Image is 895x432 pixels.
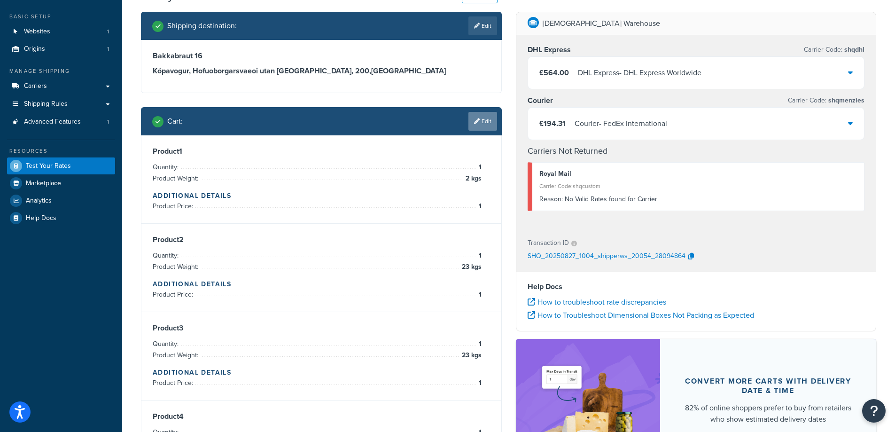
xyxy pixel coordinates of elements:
div: DHL Express - DHL Express Worldwide [578,66,701,79]
span: Advanced Features [24,118,81,126]
span: Product Price: [153,378,195,388]
p: Transaction ID [528,236,569,250]
span: Origins [24,45,45,53]
h3: Product 3 [153,323,490,333]
li: Websites [7,23,115,40]
span: Reason: [539,194,563,204]
h3: Bakkabraut 16 [153,51,490,61]
span: Product Weight: [153,173,201,183]
span: 23 kgs [459,261,482,273]
span: Websites [24,28,50,36]
span: Product Weight: [153,262,201,272]
span: 2 kgs [463,173,482,184]
span: 1 [476,338,482,350]
span: 1 [476,377,482,389]
a: Shipping Rules [7,95,115,113]
h3: Kópavogur, Hofuoborgarsvaeoi utan [GEOGRAPHIC_DATA], 200 , [GEOGRAPHIC_DATA] [153,66,490,76]
div: Basic Setup [7,13,115,21]
a: Marketplace [7,175,115,192]
span: shqdhl [842,45,864,55]
li: Advanced Features [7,113,115,131]
a: Carriers [7,78,115,95]
span: Analytics [26,197,52,205]
a: Analytics [7,192,115,209]
span: shqmenzies [826,95,864,105]
span: 1 [107,28,109,36]
span: 1 [476,250,482,261]
div: Courier - FedEx International [575,117,667,130]
span: Help Docs [26,214,56,222]
span: Shipping Rules [24,100,68,108]
span: Product Price: [153,290,195,299]
h4: Additional Details [153,191,490,201]
h3: DHL Express [528,45,571,55]
div: Resources [7,147,115,155]
span: 23 kgs [459,350,482,361]
h3: Product 1 [153,147,490,156]
span: £564.00 [539,67,569,78]
h3: Courier [528,96,553,105]
a: Advanced Features1 [7,113,115,131]
a: Edit [468,16,497,35]
p: Carrier Code: [788,94,864,107]
p: Carrier Code: [804,43,864,56]
span: Quantity: [153,339,181,349]
span: £194.31 [539,118,566,129]
div: Carrier Code: shqcustom [539,180,857,193]
span: Marketplace [26,180,61,188]
h4: Help Docs [528,281,865,292]
span: 1 [107,45,109,53]
a: Edit [468,112,497,131]
a: Websites1 [7,23,115,40]
a: Origins1 [7,40,115,58]
div: No Valid Rates found for Carrier [539,193,857,206]
p: [DEMOGRAPHIC_DATA] Warehouse [543,17,660,30]
h4: Additional Details [153,368,490,377]
p: SHQ_20250827_1004_shipperws_20054_28094864 [528,250,685,264]
a: Help Docs [7,210,115,227]
h4: Additional Details [153,279,490,289]
div: Manage Shipping [7,67,115,75]
h3: Product 2 [153,235,490,244]
span: 1 [476,162,482,173]
span: 1 [107,118,109,126]
h3: Product 4 [153,412,490,421]
span: 1 [476,201,482,212]
h2: Shipping destination : [167,22,237,30]
span: Product Price: [153,201,195,211]
h2: Cart : [167,117,183,126]
h4: Carriers Not Returned [528,145,865,157]
span: Quantity: [153,251,181,260]
div: Royal Mail [539,167,857,181]
span: Quantity: [153,162,181,172]
a: Test Your Rates [7,157,115,174]
span: Product Weight: [153,350,201,360]
a: How to troubleshoot rate discrepancies [528,297,666,307]
div: 82% of online shoppers prefer to buy from retailers who show estimated delivery dates [683,402,854,425]
div: Convert more carts with delivery date & time [683,377,854,395]
span: 1 [476,289,482,300]
span: Test Your Rates [26,162,71,170]
span: Carriers [24,82,47,90]
a: How to Troubleshoot Dimensional Boxes Not Packing as Expected [528,310,754,321]
li: Origins [7,40,115,58]
button: Open Resource Center [862,399,886,423]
